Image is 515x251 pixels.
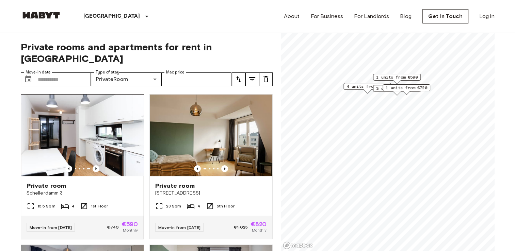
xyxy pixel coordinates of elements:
[194,165,201,172] button: Previous image
[376,74,418,80] span: 1 units from €590
[158,225,201,230] span: Move-in from [DATE]
[166,203,181,209] span: 23 Sqm
[400,12,412,20] a: Blog
[245,72,259,86] button: tune
[166,69,184,75] label: Max price
[373,74,421,84] div: Map marker
[259,72,273,86] button: tune
[21,72,35,86] button: Choose date
[107,224,119,230] span: €740
[252,227,267,233] span: Monthly
[221,165,228,172] button: Previous image
[155,190,267,197] span: [STREET_ADDRESS]
[65,165,72,172] button: Previous image
[354,12,389,20] a: For Landlords
[284,12,300,20] a: About
[217,203,235,209] span: 5th Floor
[123,227,138,233] span: Monthly
[155,182,195,190] span: Private room
[21,95,144,176] img: Marketing picture of unit DE-03-036-02M
[150,95,272,176] img: Marketing picture of unit DE-03-001-003-01HF
[197,203,200,209] span: 4
[91,203,108,209] span: 1st Floor
[30,225,72,230] span: Move-in from [DATE]
[72,203,75,209] span: 4
[234,224,248,230] span: €1,025
[27,190,138,197] span: Schellerdamm 3
[21,41,273,64] span: Private rooms and apartments for rent in [GEOGRAPHIC_DATA]
[83,12,140,20] p: [GEOGRAPHIC_DATA]
[376,85,418,91] span: 3 units from €760
[373,85,421,96] div: Map marker
[422,9,468,23] a: Get in Touch
[26,69,51,75] label: Move-in date
[122,221,138,227] span: €590
[93,165,99,172] button: Previous image
[386,85,427,91] span: 1 units from €720
[21,94,144,239] a: Previous imagePrevious imagePrivate roomSchellerdamm 315.5 Sqm41st FloorMove-in from [DATE]€740€5...
[96,69,119,75] label: Type of stay
[27,182,66,190] span: Private room
[37,203,55,209] span: 15.5 Sqm
[283,241,313,249] a: Mapbox logo
[251,221,267,227] span: €820
[21,12,62,19] img: Habyt
[310,12,343,20] a: For Business
[479,12,495,20] a: Log in
[232,72,245,86] button: tune
[149,94,273,239] a: Marketing picture of unit DE-03-001-003-01HFPrevious imagePrevious imagePrivate room[STREET_ADDRE...
[347,83,388,89] span: 4 units from €770
[383,84,430,95] div: Map marker
[343,83,391,94] div: Map marker
[91,72,161,86] div: PrivateRoom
